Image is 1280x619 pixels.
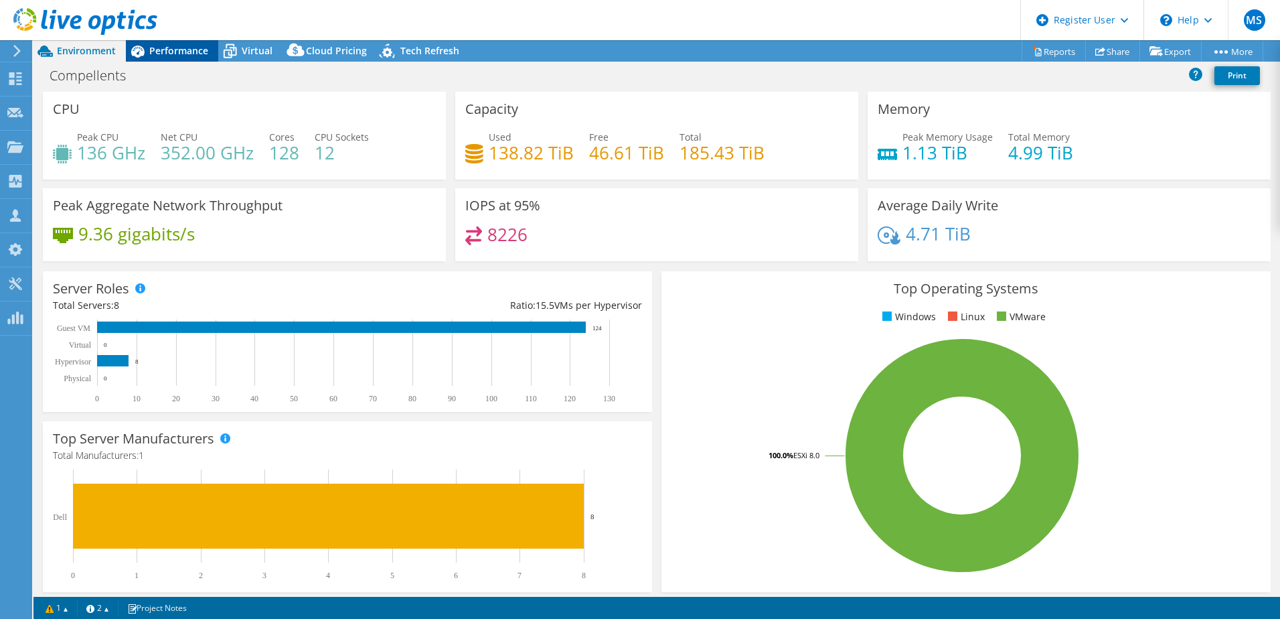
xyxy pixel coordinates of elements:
h4: 46.61 TiB [589,145,664,160]
h4: 138.82 TiB [489,145,574,160]
text: 8 [590,512,594,521]
text: 20 [172,394,180,403]
span: Used [489,131,511,143]
span: Total Memory [1008,131,1070,143]
text: Guest VM [57,324,90,333]
a: 2 [77,600,118,616]
h3: Capacity [465,102,518,117]
h4: 352.00 GHz [161,145,254,160]
h4: 4.71 TiB [906,226,971,241]
span: CPU Sockets [315,131,369,143]
text: 3 [262,571,266,580]
text: 0 [104,375,107,382]
span: MS [1244,9,1265,31]
h1: Compellents [44,68,147,83]
span: Cores [269,131,295,143]
text: Physical [64,374,91,383]
h3: Peak Aggregate Network Throughput [53,198,283,213]
text: 2 [199,571,203,580]
li: Windows [879,309,936,324]
text: 120 [564,394,576,403]
span: Cloud Pricing [306,44,367,57]
h4: Total Manufacturers: [53,448,642,463]
text: 60 [329,394,337,403]
a: 1 [36,600,78,616]
text: 124 [592,325,602,332]
text: 10 [133,394,141,403]
h3: Server Roles [53,281,129,296]
tspan: ESXi 8.0 [793,450,819,460]
span: Total [679,131,702,143]
text: 4 [326,571,330,580]
text: Dell [53,512,67,522]
li: Linux [945,309,985,324]
a: Project Notes [118,600,196,616]
text: 5 [390,571,394,580]
text: 40 [250,394,258,403]
text: 8 [135,358,139,365]
h4: 12 [315,145,369,160]
text: 0 [95,394,99,403]
div: Total Servers: [53,298,347,313]
span: 1 [139,449,144,462]
span: Tech Refresh [400,44,459,57]
h4: 8226 [487,227,528,242]
span: Peak CPU [77,131,118,143]
a: Print [1214,66,1260,85]
text: 1 [135,571,139,580]
a: More [1201,41,1263,62]
h4: 185.43 TiB [679,145,765,160]
span: Performance [149,44,208,57]
h4: 128 [269,145,299,160]
text: 30 [212,394,220,403]
text: 90 [448,394,456,403]
h3: CPU [53,102,80,117]
a: Reports [1022,41,1086,62]
text: 6 [454,571,458,580]
text: 0 [71,571,75,580]
h3: Memory [878,102,930,117]
text: 8 [582,571,586,580]
text: 50 [290,394,298,403]
text: 7 [517,571,522,580]
span: Virtual [242,44,272,57]
a: Share [1085,41,1140,62]
h4: 136 GHz [77,145,145,160]
h3: Average Daily Write [878,198,998,213]
a: Export [1139,41,1202,62]
div: Ratio: VMs per Hypervisor [347,298,642,313]
text: Hypervisor [55,357,91,366]
text: 110 [525,394,537,403]
h4: 4.99 TiB [1008,145,1073,160]
text: 80 [408,394,416,403]
h4: 1.13 TiB [902,145,993,160]
text: 130 [603,394,615,403]
span: Net CPU [161,131,197,143]
text: 70 [369,394,377,403]
text: Virtual [69,340,92,350]
h3: Top Server Manufacturers [53,431,214,446]
span: Environment [57,44,116,57]
li: VMware [993,309,1046,324]
h3: Top Operating Systems [671,281,1261,296]
text: 0 [104,342,107,348]
h3: IOPS at 95% [465,198,540,213]
span: 8 [114,299,119,312]
span: Peak Memory Usage [902,131,993,143]
svg: \n [1160,14,1172,26]
h4: 9.36 gigabits/s [78,226,195,241]
span: Free [589,131,609,143]
span: 15.5 [536,299,554,312]
text: 100 [485,394,497,403]
tspan: 100.0% [769,450,793,460]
